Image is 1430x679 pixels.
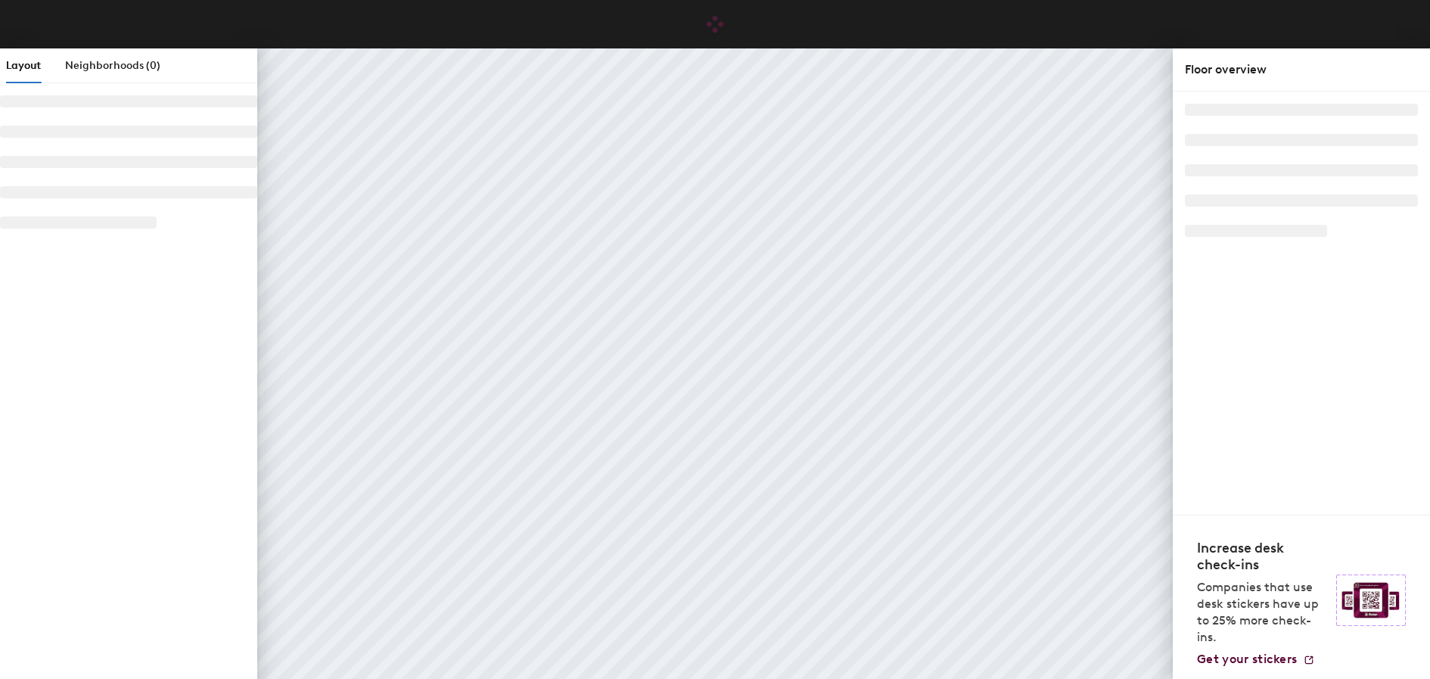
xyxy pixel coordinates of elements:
[1197,652,1297,666] span: Get your stickers
[1197,652,1315,667] a: Get your stickers
[1197,540,1327,573] h4: Increase desk check-ins
[1336,575,1406,626] img: Sticker logo
[6,59,41,72] span: Layout
[1185,61,1418,79] div: Floor overview
[65,59,160,72] span: Neighborhoods (0)
[1197,579,1327,646] p: Companies that use desk stickers have up to 25% more check-ins.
